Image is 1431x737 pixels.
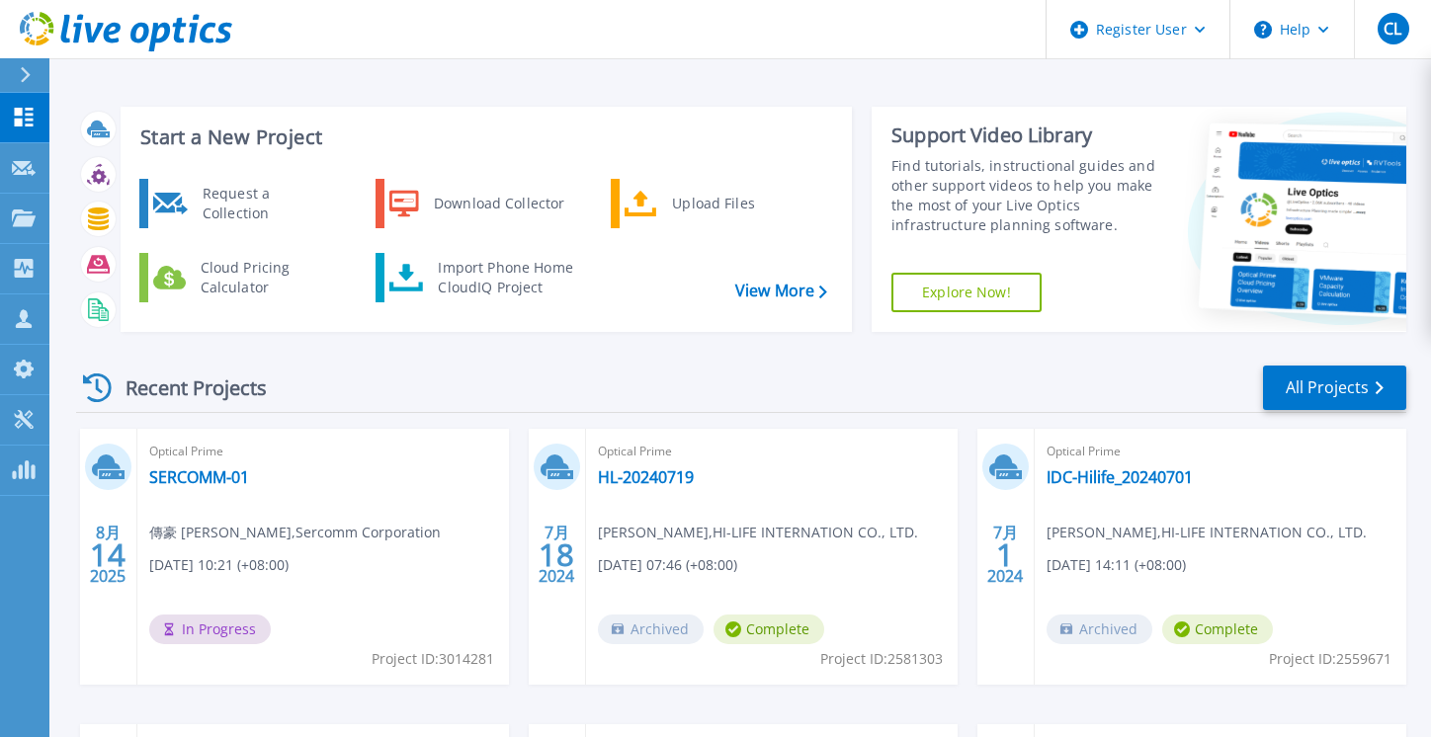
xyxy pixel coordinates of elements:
span: Project ID: 3014281 [372,648,494,670]
div: Import Phone Home CloudIQ Project [428,258,582,297]
span: Complete [1162,614,1273,644]
span: 1 [996,546,1014,563]
a: Cloud Pricing Calculator [139,253,342,302]
div: Find tutorials, instructional guides and other support videos to help you make the most of your L... [891,156,1158,235]
div: 8月 2025 [89,519,126,591]
span: Optical Prime [1047,441,1394,462]
span: Archived [598,614,704,644]
span: [DATE] 07:46 (+08:00) [598,554,737,576]
span: Optical Prime [598,441,946,462]
h3: Start a New Project [140,126,826,148]
span: 14 [90,546,126,563]
span: [DATE] 10:21 (+08:00) [149,554,289,576]
a: Explore Now! [891,273,1042,312]
a: SERCOMM-01 [149,467,249,487]
span: Archived [1047,614,1152,644]
span: Complete [714,614,824,644]
div: 7月 2024 [986,519,1024,591]
div: 7月 2024 [538,519,575,591]
a: All Projects [1263,366,1406,410]
span: CL [1384,21,1401,37]
span: Optical Prime [149,441,497,462]
span: [PERSON_NAME] , HI-LIFE INTERNATION CO., LTD. [1047,522,1367,543]
div: Support Video Library [891,123,1158,148]
div: Download Collector [424,184,573,223]
a: Request a Collection [139,179,342,228]
span: [PERSON_NAME] , HI-LIFE INTERNATION CO., LTD. [598,522,918,543]
span: [DATE] 14:11 (+08:00) [1047,554,1186,576]
span: Project ID: 2559671 [1269,648,1391,670]
a: Upload Files [611,179,813,228]
a: HL-20240719 [598,467,694,487]
a: Download Collector [376,179,578,228]
a: IDC-Hilife_20240701 [1047,467,1193,487]
div: Recent Projects [76,364,294,412]
span: 傳豪 [PERSON_NAME] , Sercomm Corporation [149,522,441,543]
div: Request a Collection [193,184,337,223]
div: Cloud Pricing Calculator [191,258,337,297]
span: In Progress [149,614,271,644]
span: Project ID: 2581303 [820,648,943,670]
a: View More [735,282,827,300]
div: Upload Files [662,184,808,223]
span: 18 [539,546,574,563]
